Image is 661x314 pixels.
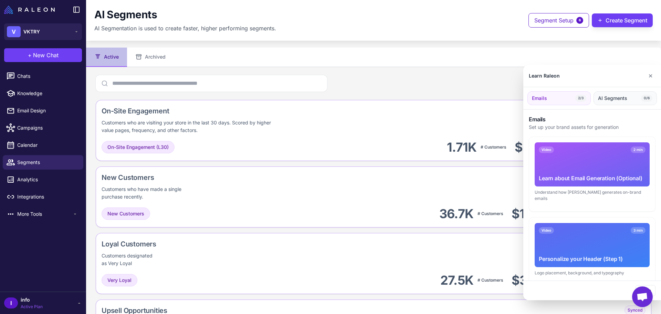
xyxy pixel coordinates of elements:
h3: Emails [529,115,655,123]
div: Logo placement, background, and typography [535,270,650,276]
span: Video [539,146,554,153]
button: Close [646,69,655,83]
p: Set up your brand assets for generation [529,123,655,131]
span: 3 min [631,227,646,234]
button: Personalize [535,280,558,286]
span: Video [539,227,554,234]
div: Learn about Email Generation (Optional) [539,174,646,182]
span: 0/6 [641,95,652,102]
button: AI Segments0/6 [594,91,657,105]
div: Learn Raleon [529,72,560,80]
button: Close [636,285,655,296]
div: Personalize your Header (Step 1) [539,255,646,263]
span: AI Segments [598,94,627,102]
span: Emails [532,94,547,102]
span: 2/3 [575,95,586,102]
div: Understand how [PERSON_NAME] generates on-brand emails [535,189,650,202]
button: Emails2/3 [527,91,591,105]
div: Open chat [632,286,653,307]
span: 2 min [631,146,646,153]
